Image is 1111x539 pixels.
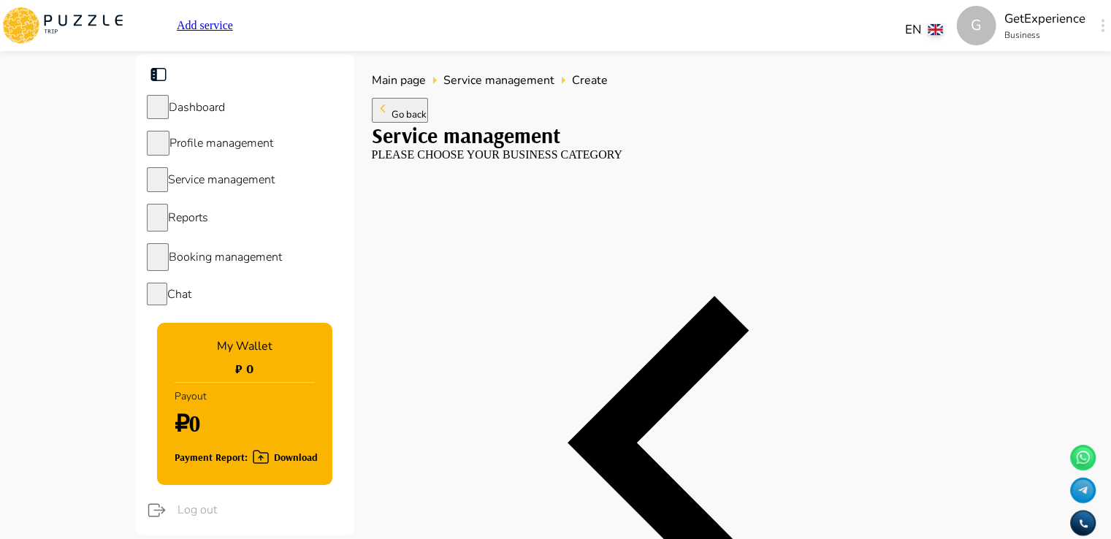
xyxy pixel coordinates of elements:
[905,20,922,39] p: EN
[443,72,554,88] span: Service management
[1004,9,1085,28] p: GetExperience
[169,99,225,115] span: Dashboard
[167,286,191,302] span: Chat
[147,131,169,156] button: sidebar icons
[143,497,170,524] button: logout
[175,441,318,467] button: Payment Report: Download
[372,123,959,148] h3: Service management
[169,249,282,265] span: Booking management
[135,198,354,237] div: sidebar iconsReports
[168,172,275,188] span: Service management
[147,167,168,192] button: sidebar icons
[147,204,168,232] button: sidebar icons
[372,98,428,123] button: Go back
[135,161,354,198] div: sidebar iconsService management
[443,72,554,89] a: Service management
[147,283,167,305] button: sidebar icons
[217,337,272,355] p: My Wallet
[135,237,354,277] div: sidebar iconsBooking management
[177,501,343,519] span: Log out
[372,148,959,161] p: PLEASE CHOOSE YOUR BUSINESS CATEGORY
[177,19,233,32] a: Add service
[372,72,426,88] span: Main page
[235,361,253,376] h1: ₽ 0
[175,448,318,467] div: Payment Report: Download
[175,410,207,437] h1: ₽0
[147,243,169,271] button: sidebar icons
[392,108,427,121] span: Go back
[372,72,426,89] a: Main page
[572,72,608,89] span: Create
[135,277,354,311] div: sidebar iconsChat
[168,210,208,226] span: Reports
[956,6,996,45] div: G
[147,95,169,119] button: sidebar icons
[169,135,273,151] span: Profile management
[175,383,207,410] p: Payout
[1004,28,1085,42] p: Business
[135,89,354,125] div: sidebar iconsDashboard
[135,125,354,161] div: sidebar iconsProfile management
[131,491,354,530] div: logoutLog out
[928,24,942,35] img: lang
[372,72,959,89] nav: breadcrumb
